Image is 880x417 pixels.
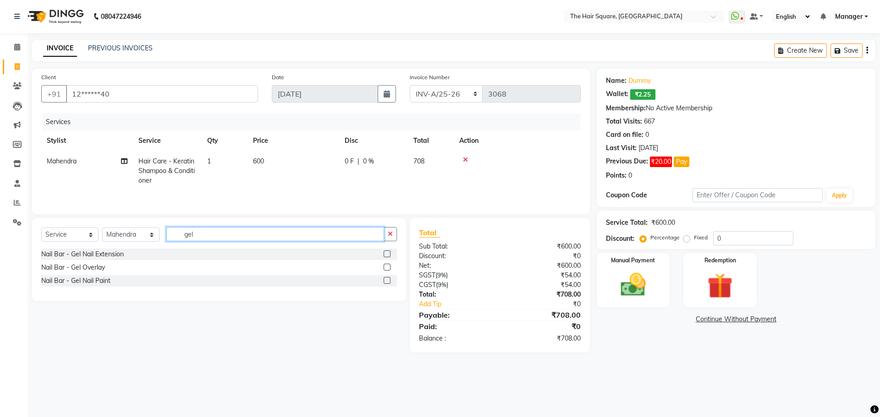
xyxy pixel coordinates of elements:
[47,157,77,165] span: Mahendra
[272,73,284,81] label: Date
[693,188,823,202] input: Enter Offer / Coupon Code
[23,4,86,29] img: logo
[500,251,587,261] div: ₹0
[694,233,708,242] label: Fixed
[500,290,587,299] div: ₹708.00
[674,157,689,167] button: Pay
[704,256,736,265] label: Redemption
[419,228,440,238] span: Total
[606,130,643,140] div: Card on file:
[650,233,680,242] label: Percentage
[774,43,827,58] button: Create New
[41,73,56,81] label: Client
[606,117,642,126] div: Total Visits:
[500,334,587,343] div: ₹708.00
[606,157,648,167] div: Previous Due:
[43,40,77,57] a: INVOICE
[253,157,264,165] span: 600
[138,157,195,184] span: Hair Care - Keratin Shampoo & Conditioner
[500,280,587,290] div: ₹54.00
[500,242,587,251] div: ₹600.00
[500,309,587,320] div: ₹708.00
[412,290,500,299] div: Total:
[419,281,436,289] span: CGST
[412,261,500,271] div: Net:
[412,271,500,280] div: ( )
[606,76,627,86] div: Name:
[166,227,384,241] input: Search or Scan
[650,157,672,167] span: ₹20.00
[613,270,654,299] img: _cash.svg
[606,103,866,113] div: No Active Membership
[207,157,211,165] span: 1
[101,4,141,29] b: 08047224946
[412,280,500,290] div: ( )
[412,242,500,251] div: Sub Total:
[412,299,514,309] a: Add Tip
[638,143,658,153] div: [DATE]
[202,130,247,151] th: Qty
[41,263,105,272] div: Nail Bar - Gel Overlay
[606,190,693,200] div: Coupon Code
[628,171,632,180] div: 0
[835,12,863,22] span: Manager
[514,299,587,309] div: ₹0
[606,143,637,153] div: Last Visit:
[412,334,500,343] div: Balance :
[437,271,446,279] span: 9%
[41,130,133,151] th: Stylist
[408,130,454,151] th: Total
[412,251,500,261] div: Discount:
[412,321,500,332] div: Paid:
[247,130,339,151] th: Price
[88,44,153,52] a: PREVIOUS INVOICES
[699,270,741,302] img: _gift.svg
[606,218,648,227] div: Service Total:
[66,85,258,103] input: Search by Name/Mobile/Email/Code
[599,314,874,324] a: Continue Without Payment
[630,89,655,100] span: ₹2.25
[454,130,581,151] th: Action
[628,76,651,86] a: Dummy
[419,271,435,279] span: SGST
[611,256,655,265] label: Manual Payment
[644,117,655,126] div: 667
[41,249,124,259] div: Nail Bar - Gel Nail Extension
[41,276,110,286] div: Nail Bar - Gel Nail Paint
[412,309,500,320] div: Payable:
[645,130,649,140] div: 0
[413,157,424,165] span: 708
[830,43,863,58] button: Save
[363,157,374,166] span: 0 %
[410,73,450,81] label: Invoice Number
[438,281,446,288] span: 9%
[606,103,646,113] div: Membership:
[345,157,354,166] span: 0 F
[339,130,408,151] th: Disc
[42,114,588,130] div: Services
[651,218,675,227] div: ₹600.00
[606,89,628,100] div: Wallet:
[606,171,627,180] div: Points:
[41,85,67,103] button: +91
[133,130,202,151] th: Service
[500,271,587,280] div: ₹54.00
[606,234,634,244] div: Discount:
[500,261,587,271] div: ₹600.00
[357,157,359,166] span: |
[500,321,587,332] div: ₹0
[826,189,852,202] button: Apply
